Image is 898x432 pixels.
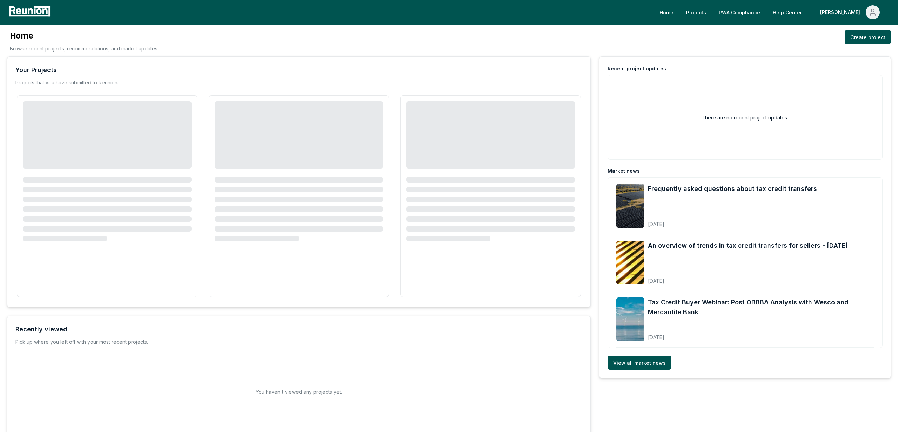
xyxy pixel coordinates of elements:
[608,65,666,72] div: Recent project updates
[713,5,766,19] a: PWA Compliance
[15,79,119,86] p: Projects that you have submitted to Reunion.
[648,184,817,194] a: Frequently asked questions about tax credit transfers
[15,324,67,334] div: Recently viewed
[608,167,640,174] div: Market news
[10,45,159,52] p: Browse recent projects, recommendations, and market updates.
[654,5,891,19] nav: Main
[616,241,644,284] img: An overview of trends in tax credit transfers for sellers - September 2025
[648,241,848,251] a: An overview of trends in tax credit transfers for sellers - [DATE]
[10,30,159,41] h3: Home
[616,184,644,228] img: Frequently asked questions about tax credit transfers
[608,356,671,370] a: View all market news
[654,5,679,19] a: Home
[15,338,148,345] div: Pick up where you left off with your most recent projects.
[767,5,807,19] a: Help Center
[648,297,874,317] a: Tax Credit Buyer Webinar: Post OBBBA Analysis with Wesco and Mercantile Bank
[681,5,712,19] a: Projects
[845,30,891,44] a: Create project
[15,65,57,75] div: Your Projects
[702,114,788,121] h2: There are no recent project updates.
[648,329,874,341] div: [DATE]
[256,388,342,396] h2: You haven't viewed any projects yet.
[815,5,885,19] button: [PERSON_NAME]
[648,215,817,228] div: [DATE]
[820,5,863,19] div: [PERSON_NAME]
[648,272,848,284] div: [DATE]
[616,297,644,341] img: Tax Credit Buyer Webinar: Post OBBBA Analysis with Wesco and Mercantile Bank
